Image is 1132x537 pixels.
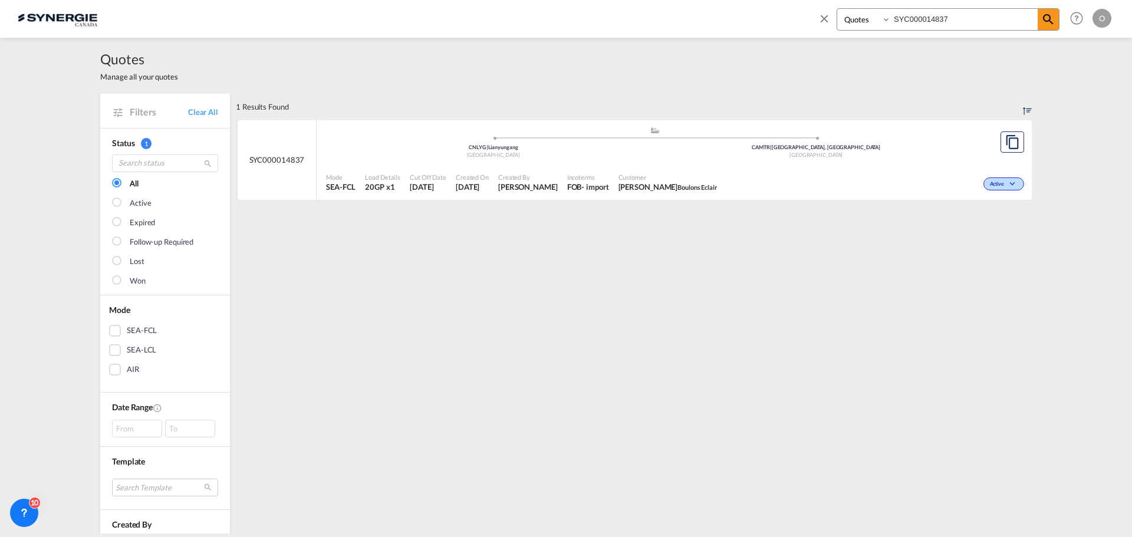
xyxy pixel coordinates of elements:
[618,182,718,192] span: Nicolas Desjardins Boulons Eclair
[1023,94,1032,120] div: Sort by: Created On
[112,154,218,172] input: Search status
[127,364,139,375] div: AIR
[818,12,831,25] md-icon: icon-close
[1007,181,1021,187] md-icon: icon-chevron-down
[203,159,212,168] md-icon: icon-magnify
[469,144,518,150] span: CNLYG Lianyungang
[130,178,139,190] div: All
[109,325,221,337] md-checkbox: SEA-FCL
[581,182,608,192] div: - import
[1092,9,1111,28] div: O
[153,403,162,413] md-icon: Created On
[112,137,218,149] div: Status 1
[770,144,772,150] span: |
[141,138,152,149] span: 1
[100,71,178,82] span: Manage all your quotes
[990,180,1007,189] span: Active
[109,364,221,375] md-checkbox: AIR
[456,182,489,192] span: 17 Sep 2025
[1067,8,1087,28] span: Help
[410,173,446,182] span: Cut Off Date
[789,151,843,158] span: [GEOGRAPHIC_DATA]
[100,50,178,68] span: Quotes
[467,151,520,158] span: [GEOGRAPHIC_DATA]
[18,5,97,32] img: 1f56c880d42311ef80fc7dca854c8e59.png
[127,344,156,356] div: SEA-LCL
[130,197,151,209] div: Active
[1041,12,1055,27] md-icon: icon-magnify
[1067,8,1092,29] div: Help
[567,182,582,192] div: FOB
[498,182,558,192] span: Adriana Groposila
[112,456,145,466] span: Template
[818,8,837,37] span: icon-close
[567,182,609,192] div: FOB import
[130,275,146,287] div: Won
[236,94,289,120] div: 1 Results Found
[109,305,130,315] span: Mode
[410,182,446,192] span: 17 Sep 2025
[618,173,718,182] span: Customer
[365,173,400,182] span: Load Details
[326,173,356,182] span: Mode
[188,107,218,117] a: Clear All
[165,420,215,437] div: To
[112,420,218,437] span: From To
[249,154,305,165] span: SYC000014837
[1038,9,1059,30] span: icon-magnify
[486,144,488,150] span: |
[498,173,558,182] span: Created By
[891,9,1038,29] input: Enter Quotation Number
[130,217,155,229] div: Expired
[109,344,221,356] md-checkbox: SEA-LCL
[326,182,356,192] span: SEA-FCL
[1001,131,1024,153] button: Copy Quote
[677,183,718,191] span: Boulons Eclair
[130,256,144,268] div: Lost
[752,144,880,150] span: CAMTR [GEOGRAPHIC_DATA], [GEOGRAPHIC_DATA]
[456,173,489,182] span: Created On
[983,177,1024,190] div: Change Status Here
[130,106,188,118] span: Filters
[365,182,400,192] span: 20GP x 1
[127,325,157,337] div: SEA-FCL
[112,402,153,412] span: Date Range
[648,127,662,133] md-icon: assets/icons/custom/ship-fill.svg
[567,173,609,182] span: Incoterms
[130,236,193,248] div: Follow-up Required
[112,420,162,437] div: From
[112,519,152,529] span: Created By
[238,120,1032,200] div: SYC000014837 assets/icons/custom/ship-fill.svgassets/icons/custom/roll-o-plane.svgOriginLianyunga...
[1005,135,1019,149] md-icon: assets/icons/custom/copyQuote.svg
[112,138,134,148] span: Status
